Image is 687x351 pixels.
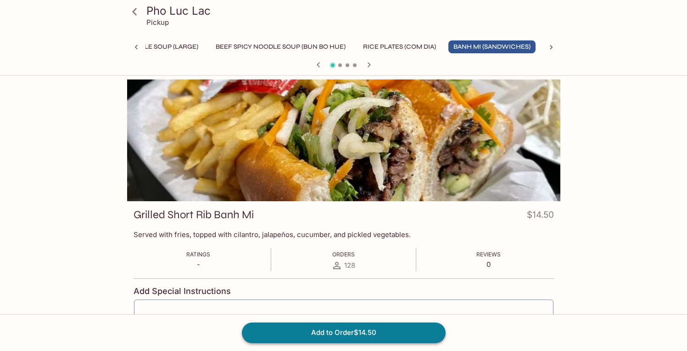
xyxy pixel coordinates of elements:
[146,4,557,18] h3: Pho Luc Lac
[186,260,210,269] p: -
[134,230,554,239] p: Served with fries, topped with cilantro, jalapeños, cucumber, and pickled vegetables.
[104,40,203,53] button: Pho Noodle Soup (Large)
[476,251,501,258] span: Reviews
[211,40,351,53] button: Beef Spicy Noodle Soup (Bun Bo Hue)
[134,286,554,296] h4: Add Special Instructions
[134,208,254,222] h3: Grilled Short Rib Banh Mi
[186,251,210,258] span: Ratings
[127,79,560,201] div: Grilled Short Rib Banh Mi
[242,323,446,343] button: Add to Order$14.50
[448,40,536,53] button: Banh Mi (Sandwiches)
[527,208,554,226] h4: $14.50
[476,260,501,269] p: 0
[146,18,169,27] p: Pickup
[332,251,355,258] span: Orders
[358,40,441,53] button: Rice Plates (Com Dia)
[344,261,355,270] span: 128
